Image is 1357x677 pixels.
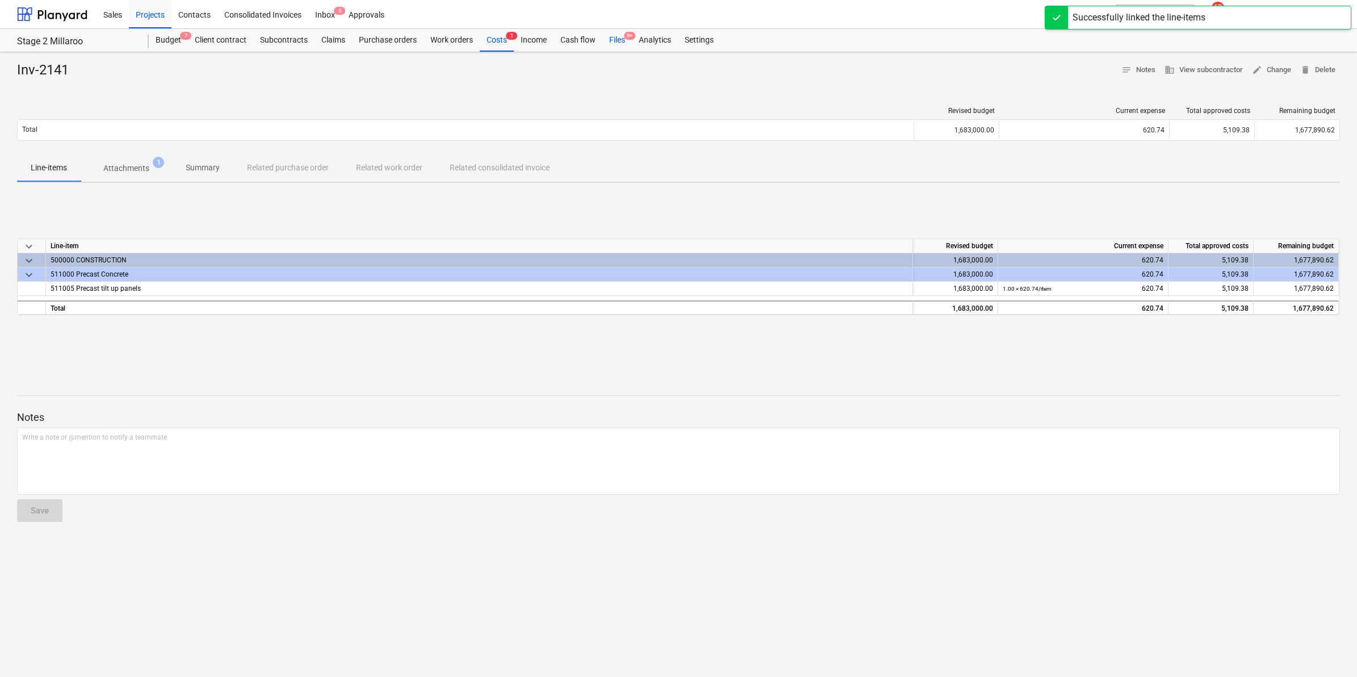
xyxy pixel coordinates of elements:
span: 7 [180,32,191,40]
div: Total approved costs [1174,107,1250,115]
span: delete [1300,65,1310,75]
div: Total [46,300,913,315]
button: Delete [1296,61,1340,79]
div: 1,683,000.00 [913,268,998,282]
div: 620.74 [1003,253,1163,268]
div: 5,109.38 [1168,268,1254,282]
div: Line-item [46,239,913,253]
div: 500000 CONSTRUCTION [51,253,908,267]
span: keyboard_arrow_down [22,240,36,253]
div: Inv-2141 [17,61,78,80]
div: 620.74 [1003,282,1163,296]
span: 1,677,890.62 [1294,285,1334,292]
span: Change [1252,64,1291,77]
div: 620.74 [1004,126,1165,134]
div: 5,109.38 [1168,253,1254,268]
span: 5,109.38 [1222,285,1249,292]
small: 1.00 × 620.74 / item [1003,286,1052,292]
span: Notes [1121,64,1155,77]
span: Delete [1300,64,1335,77]
a: Files9+ [602,29,632,52]
div: Files [602,29,632,52]
span: 9+ [624,32,635,40]
a: Costs1 [480,29,514,52]
a: Cash flow [554,29,602,52]
div: Total approved costs [1168,239,1254,253]
span: View subcontractor [1165,64,1243,77]
span: 1 [506,32,517,40]
div: 1,677,890.62 [1254,268,1339,282]
div: Current expense [998,239,1168,253]
span: notes [1121,65,1132,75]
div: 511000 Precast Concrete [51,268,908,281]
div: 620.74 [1003,302,1163,316]
div: Stage 2 Millaroo [17,36,135,48]
a: Analytics [632,29,678,52]
div: Current expense [1004,107,1165,115]
span: 1 [153,157,164,168]
div: 620.74 [1003,268,1163,282]
div: Costs [480,29,514,52]
span: 5 [334,7,345,15]
p: Notes [17,411,1340,424]
span: keyboard_arrow_down [22,268,36,282]
button: View subcontractor [1160,61,1247,79]
a: Settings [678,29,721,52]
div: 1,677,890.62 [1254,300,1339,315]
a: Subcontracts [253,29,315,52]
div: Revised budget [919,107,995,115]
a: Work orders [424,29,480,52]
p: Summary [186,162,220,174]
span: keyboard_arrow_down [22,254,36,268]
button: Change [1247,61,1296,79]
div: 5,109.38 [1168,300,1254,315]
span: 511005 Precast tilt up panels [51,285,141,292]
div: Remaining budget [1259,107,1335,115]
div: Revised budget [913,239,998,253]
p: Line-items [31,162,67,174]
div: Remaining budget [1254,239,1339,253]
div: 5,109.38 [1169,121,1254,139]
a: Purchase orders [352,29,424,52]
a: Client contract [188,29,253,52]
button: Notes [1117,61,1160,79]
div: Budget [149,29,188,52]
div: 1,683,000.00 [913,253,998,268]
div: 1,683,000.00 [914,121,999,139]
a: Claims [315,29,352,52]
span: business [1165,65,1175,75]
div: Successfully linked the line-items [1073,11,1205,24]
a: Income [514,29,554,52]
p: Total [22,125,37,135]
div: 1,683,000.00 [913,300,998,315]
span: edit [1252,65,1262,75]
span: 1,677,890.62 [1295,126,1335,134]
a: Budget7 [149,29,188,52]
div: 1,683,000.00 [913,282,998,296]
div: 1,677,890.62 [1254,253,1339,268]
p: Attachments [103,162,149,174]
